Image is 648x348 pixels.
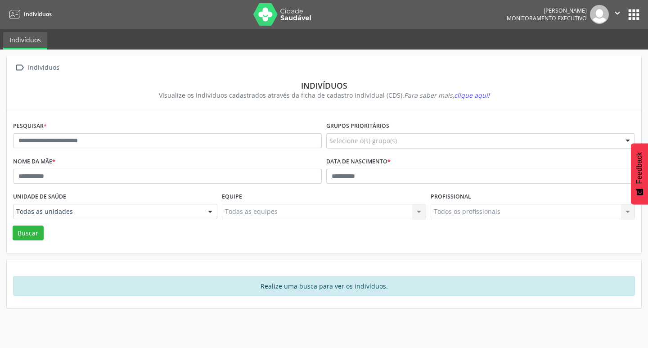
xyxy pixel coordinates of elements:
a:  Indivíduos [13,61,61,74]
span: Monitoramento Executivo [507,14,587,22]
img: img [590,5,609,24]
button:  [609,5,626,24]
label: Pesquisar [13,119,47,133]
div: Indivíduos [19,81,629,90]
span: Indivíduos [24,10,52,18]
span: Feedback [635,152,643,184]
span: clique aqui! [454,91,490,99]
a: Indivíduos [6,7,52,22]
span: Selecione o(s) grupo(s) [329,136,397,145]
i:  [13,61,26,74]
label: Equipe [222,190,242,204]
button: apps [626,7,642,23]
div: Visualize os indivíduos cadastrados através da ficha de cadastro individual (CDS). [19,90,629,100]
div: Realize uma busca para ver os indivíduos. [13,276,635,296]
i:  [612,8,622,18]
a: Indivíduos [3,32,47,50]
label: Grupos prioritários [326,119,389,133]
label: Nome da mãe [13,155,55,169]
label: Data de nascimento [326,155,391,169]
button: Feedback - Mostrar pesquisa [631,143,648,204]
i: Para saber mais, [404,91,490,99]
div: [PERSON_NAME] [507,7,587,14]
span: Todas as unidades [16,207,199,216]
button: Buscar [13,226,44,241]
div: Indivíduos [26,61,61,74]
label: Profissional [431,190,471,204]
label: Unidade de saúde [13,190,66,204]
